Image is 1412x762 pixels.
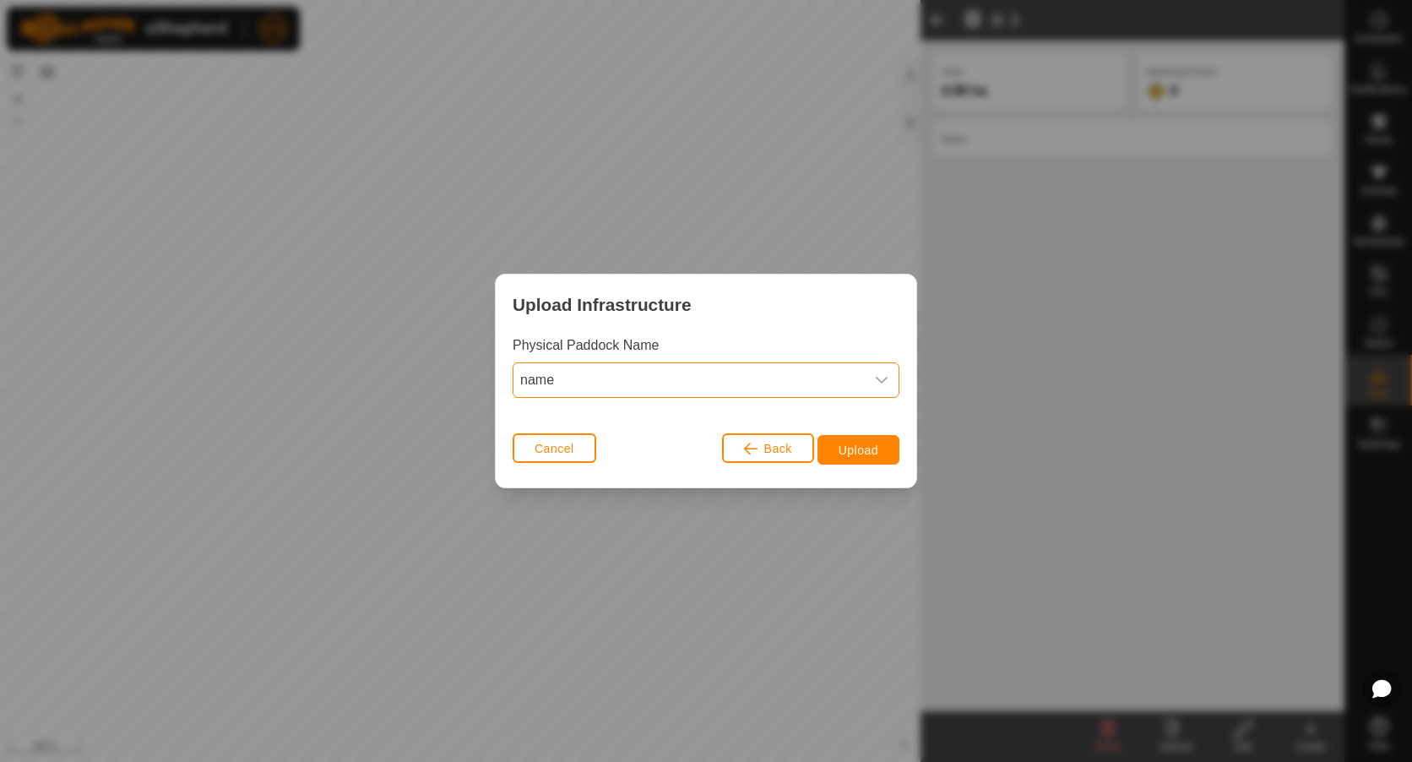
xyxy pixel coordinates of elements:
[764,442,792,455] span: Back
[722,433,814,463] button: Back
[513,335,659,356] label: Physical Paddock Name
[513,291,691,318] span: Upload Infrastructure
[839,444,878,457] span: Upload
[513,433,596,463] button: Cancel
[817,435,899,465] button: Upload
[865,363,899,397] div: dropdown trigger
[513,363,865,397] span: name
[535,442,574,455] span: Cancel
